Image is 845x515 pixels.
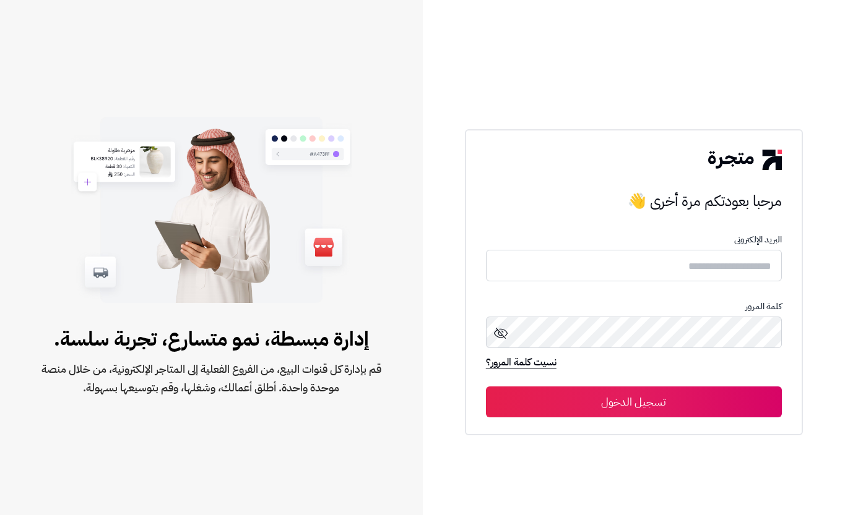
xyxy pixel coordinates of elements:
[486,189,782,213] h3: مرحبا بعودتكم مرة أخرى 👋
[486,235,782,245] p: البريد الإلكترونى
[486,355,557,372] a: نسيت كلمة المرور؟
[708,150,781,169] img: logo-2.png
[40,324,383,354] span: إدارة مبسطة، نمو متسارع، تجربة سلسة.
[486,386,782,417] button: تسجيل الدخول
[486,302,782,312] p: كلمة المرور
[40,360,383,397] span: قم بإدارة كل قنوات البيع، من الفروع الفعلية إلى المتاجر الإلكترونية، من خلال منصة موحدة واحدة. أط...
